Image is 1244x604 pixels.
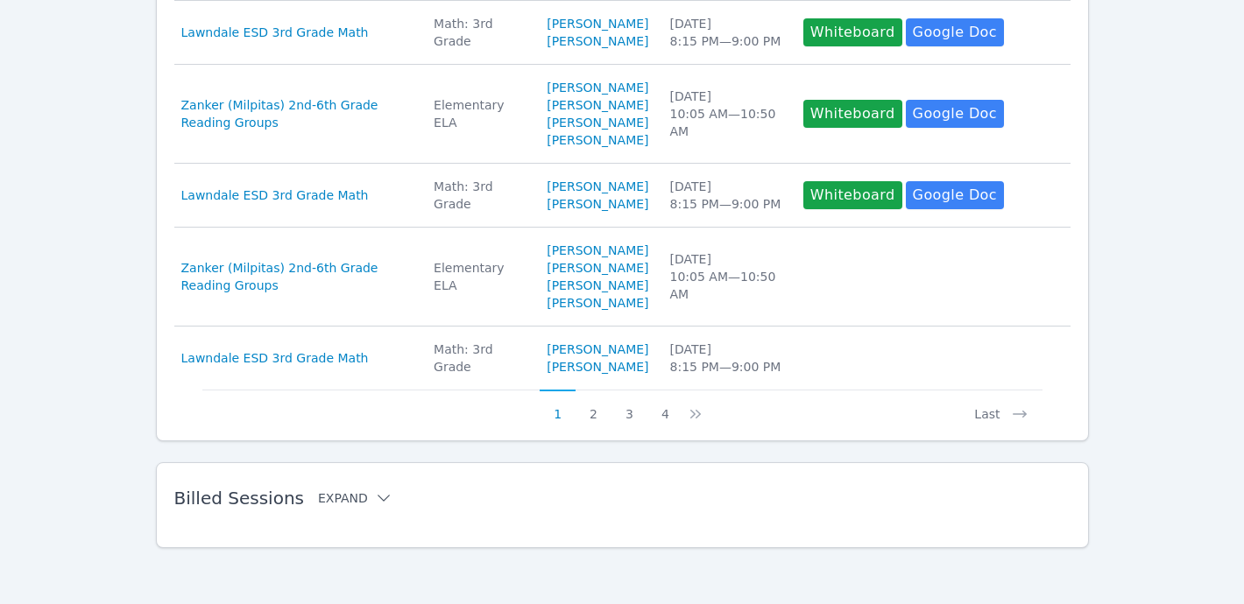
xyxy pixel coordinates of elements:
[670,15,782,50] div: [DATE] 8:15 PM — 9:00 PM
[803,181,902,209] button: Whiteboard
[181,24,369,41] a: Lawndale ESD 3rd Grade Math
[174,164,1071,228] tr: Lawndale ESD 3rd Grade MathMath: 3rd Grade[PERSON_NAME][PERSON_NAME][DATE]8:15 PM—9:00 PMWhiteboa...
[547,277,648,294] a: [PERSON_NAME]
[670,250,782,303] div: [DATE] 10:05 AM — 10:50 AM
[547,178,648,195] a: [PERSON_NAME]
[670,341,782,376] div: [DATE] 8:15 PM — 9:00 PM
[960,390,1042,423] button: Last
[670,88,782,140] div: [DATE] 10:05 AM — 10:50 AM
[318,489,392,507] button: Expand
[547,358,648,376] a: [PERSON_NAME]
[174,228,1071,327] tr: Zanker (Milpitas) 2nd-6th Grade Reading GroupsElementary ELA[PERSON_NAME][PERSON_NAME][PERSON_NAM...
[434,178,526,213] div: Math: 3rd Grade
[181,186,369,204] a: Lawndale ESD 3rd Grade Math
[547,131,648,149] a: [PERSON_NAME]
[181,259,413,294] a: Zanker (Milpitas) 2nd-6th Grade Reading Groups
[547,294,648,312] a: [PERSON_NAME]
[547,32,648,50] a: [PERSON_NAME]
[174,65,1071,164] tr: Zanker (Milpitas) 2nd-6th Grade Reading GroupsElementary ELA[PERSON_NAME][PERSON_NAME][PERSON_NAM...
[434,341,526,376] div: Math: 3rd Grade
[547,195,648,213] a: [PERSON_NAME]
[540,390,576,423] button: 1
[434,15,526,50] div: Math: 3rd Grade
[174,488,304,509] span: Billed Sessions
[803,100,902,128] button: Whiteboard
[547,259,648,277] a: [PERSON_NAME]
[803,18,902,46] button: Whiteboard
[181,349,369,367] a: Lawndale ESD 3rd Grade Math
[547,242,648,259] a: [PERSON_NAME]
[576,390,611,423] button: 2
[670,178,782,213] div: [DATE] 8:15 PM — 9:00 PM
[547,15,648,32] a: [PERSON_NAME]
[174,1,1071,65] tr: Lawndale ESD 3rd Grade MathMath: 3rd Grade[PERSON_NAME][PERSON_NAME][DATE]8:15 PM—9:00 PMWhiteboa...
[181,96,413,131] a: Zanker (Milpitas) 2nd-6th Grade Reading Groups
[434,259,526,294] div: Elementary ELA
[547,96,648,114] a: [PERSON_NAME]
[647,390,683,423] button: 4
[906,18,1004,46] a: Google Doc
[611,390,647,423] button: 3
[906,181,1004,209] a: Google Doc
[906,100,1004,128] a: Google Doc
[174,327,1071,390] tr: Lawndale ESD 3rd Grade MathMath: 3rd Grade[PERSON_NAME][PERSON_NAME][DATE]8:15 PM—9:00 PM
[547,341,648,358] a: [PERSON_NAME]
[547,79,648,96] a: [PERSON_NAME]
[434,96,526,131] div: Elementary ELA
[547,114,648,131] a: [PERSON_NAME]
